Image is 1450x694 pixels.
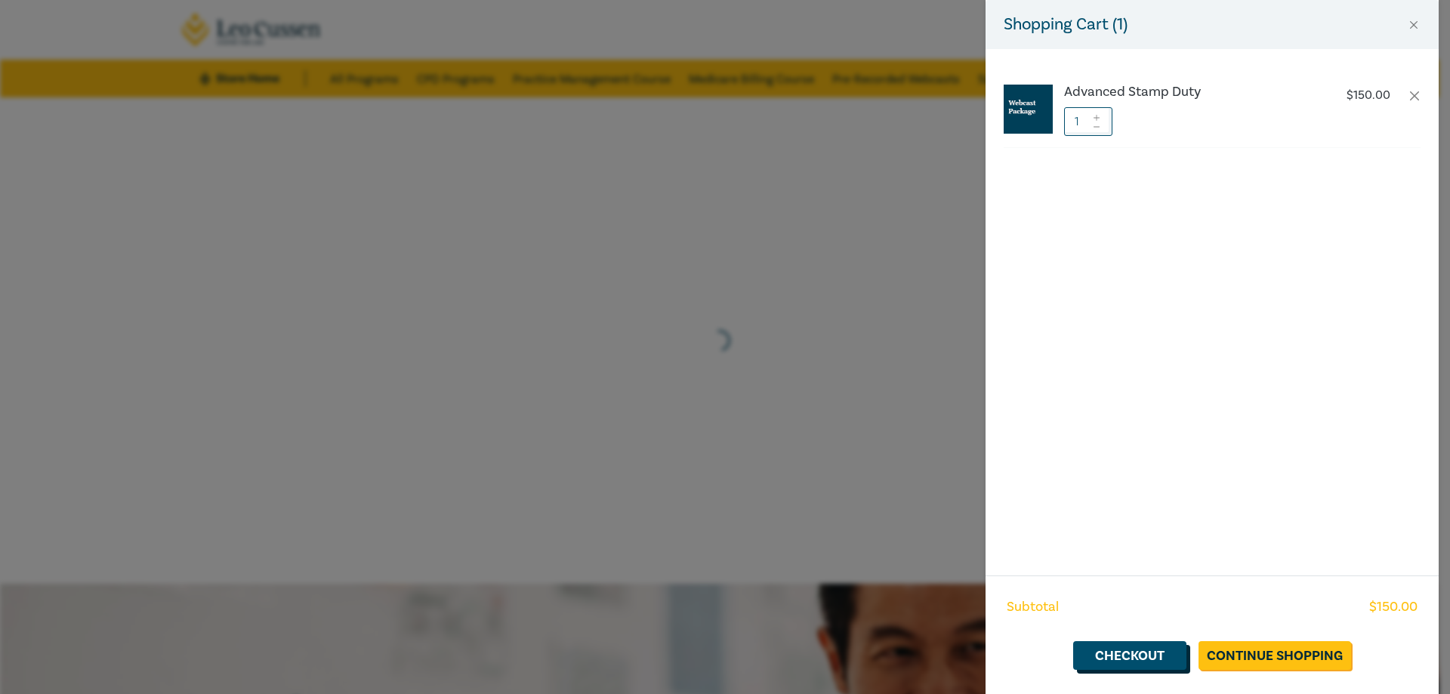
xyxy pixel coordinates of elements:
img: Webcast%20Package.jpg [1004,85,1053,134]
a: Continue Shopping [1199,641,1351,670]
a: Checkout [1073,641,1186,670]
p: $ 150.00 [1347,88,1390,103]
button: Close [1407,18,1421,32]
input: 1 [1064,107,1112,136]
span: Subtotal [1007,597,1059,617]
span: $ 150.00 [1369,597,1418,617]
h5: Shopping Cart ( 1 ) [1004,12,1128,37]
a: Advanced Stamp Duty [1064,85,1315,100]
